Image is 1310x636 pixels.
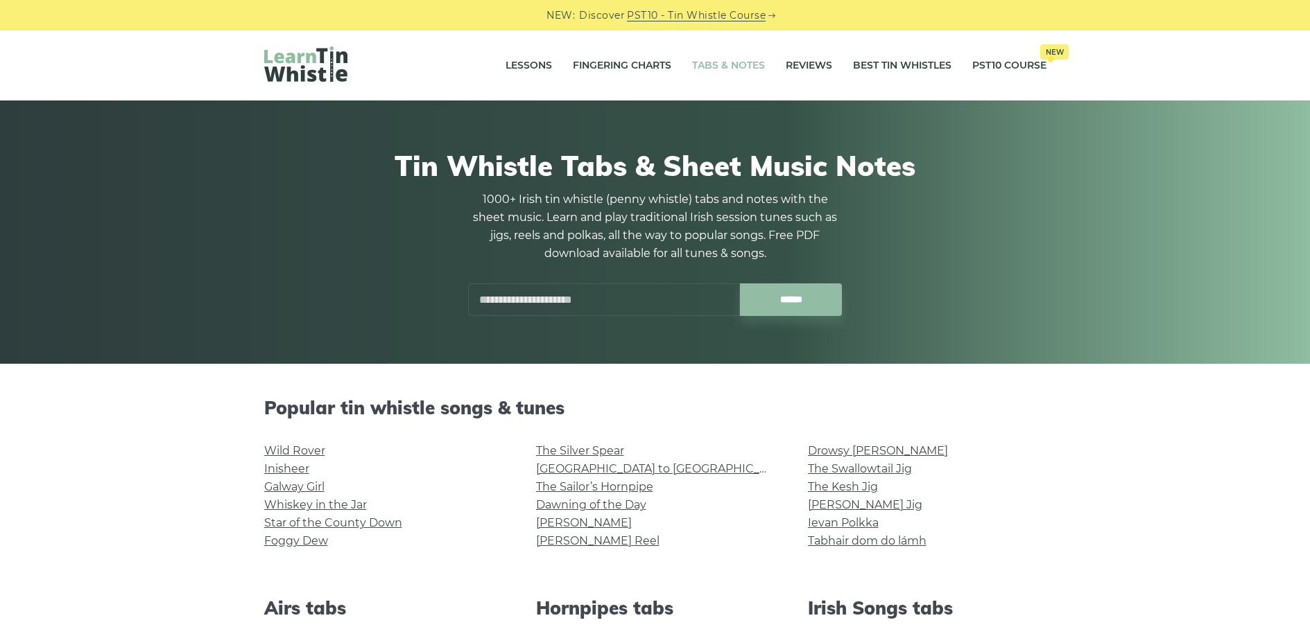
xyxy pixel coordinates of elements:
a: Dawning of the Day [536,498,646,511]
a: The Silver Spear [536,444,624,457]
a: [PERSON_NAME] Jig [808,498,922,511]
a: Ievan Polkka [808,516,879,529]
h2: Irish Songs tabs [808,597,1046,619]
a: Fingering Charts [573,48,671,83]
h2: Hornpipes tabs [536,597,775,619]
a: PST10 CourseNew [972,48,1046,83]
a: [PERSON_NAME] Reel [536,534,660,547]
a: The Swallowtail Jig [808,462,912,475]
a: Star of the County Down [264,516,402,529]
a: The Kesh Jig [808,480,878,493]
a: Reviews [786,48,832,83]
h2: Airs tabs [264,597,503,619]
a: Whiskey in the Jar [264,498,367,511]
p: 1000+ Irish tin whistle (penny whistle) tabs and notes with the sheet music. Learn and play tradi... [468,191,843,263]
h1: Tin Whistle Tabs & Sheet Music Notes [264,149,1046,182]
h2: Popular tin whistle songs & tunes [264,397,1046,418]
img: LearnTinWhistle.com [264,46,347,82]
a: Inisheer [264,462,309,475]
a: [GEOGRAPHIC_DATA] to [GEOGRAPHIC_DATA] [536,462,792,475]
a: Tabhair dom do lámh [808,534,927,547]
a: Best Tin Whistles [853,48,951,83]
a: Lessons [506,48,552,83]
a: Tabs & Notes [692,48,765,83]
span: New [1040,44,1069,60]
a: Foggy Dew [264,534,328,547]
a: Drowsy [PERSON_NAME] [808,444,948,457]
a: [PERSON_NAME] [536,516,632,529]
a: The Sailor’s Hornpipe [536,480,653,493]
a: Galway Girl [264,480,325,493]
a: Wild Rover [264,444,325,457]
